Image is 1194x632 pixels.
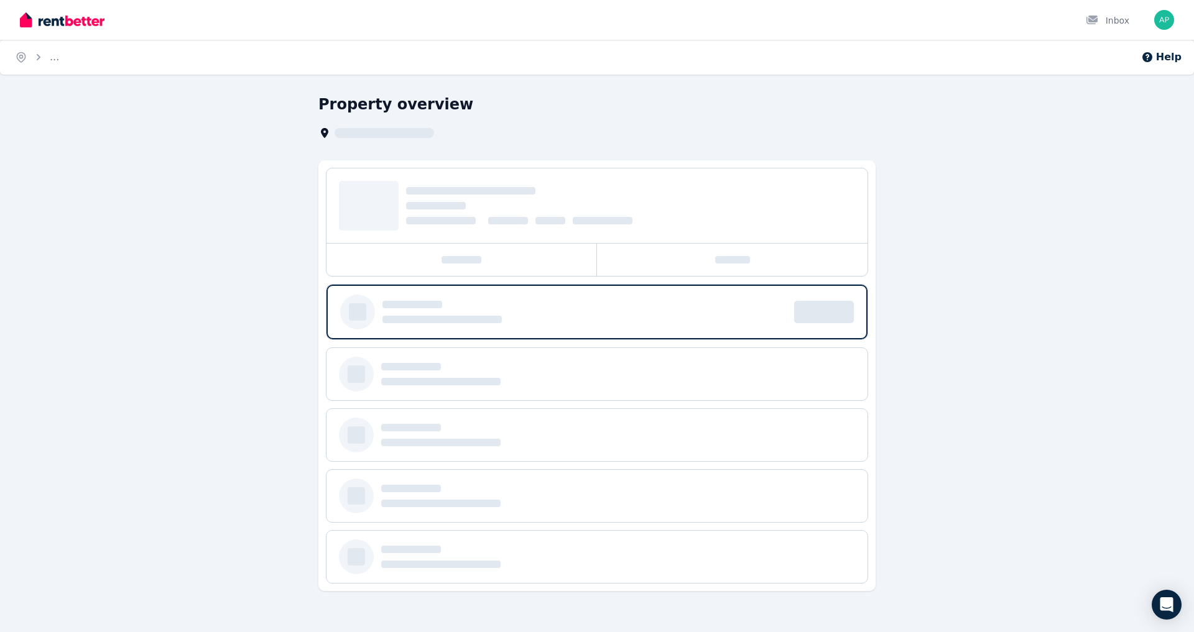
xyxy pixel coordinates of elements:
[20,11,104,29] img: RentBetter
[1154,10,1174,30] img: Aurora Pagonis
[318,94,473,114] h1: Property overview
[1141,50,1182,65] button: Help
[1152,590,1182,620] div: Open Intercom Messenger
[1086,14,1129,27] div: Inbox
[50,51,59,63] span: ...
